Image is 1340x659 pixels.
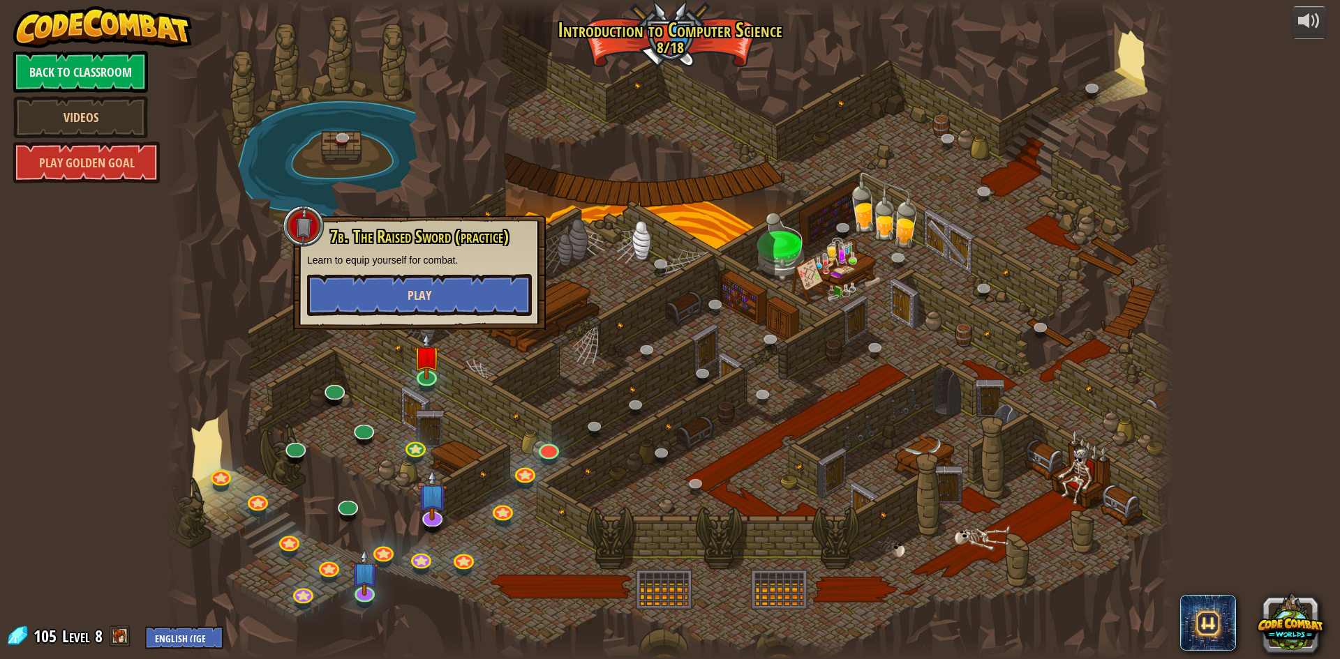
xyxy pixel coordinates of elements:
[95,625,103,647] span: 8
[13,51,148,93] a: Back to Classroom
[351,550,378,596] img: level-banner-unstarted-subscriber.png
[307,253,532,267] p: Learn to equip yourself for combat.
[1292,6,1327,39] button: Adjust volume
[13,96,148,138] a: Videos
[33,625,61,647] span: 105
[62,625,90,648] span: Level
[413,333,440,379] img: level-banner-unstarted.png
[408,287,431,304] span: Play
[13,142,160,183] a: Play Golden Goal
[307,274,532,316] button: Play
[330,225,509,248] span: 7b. The Raised Sword (practice)
[13,6,192,48] img: CodeCombat - Learn how to code by playing a game
[417,470,447,521] img: level-banner-unstarted-subscriber.png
